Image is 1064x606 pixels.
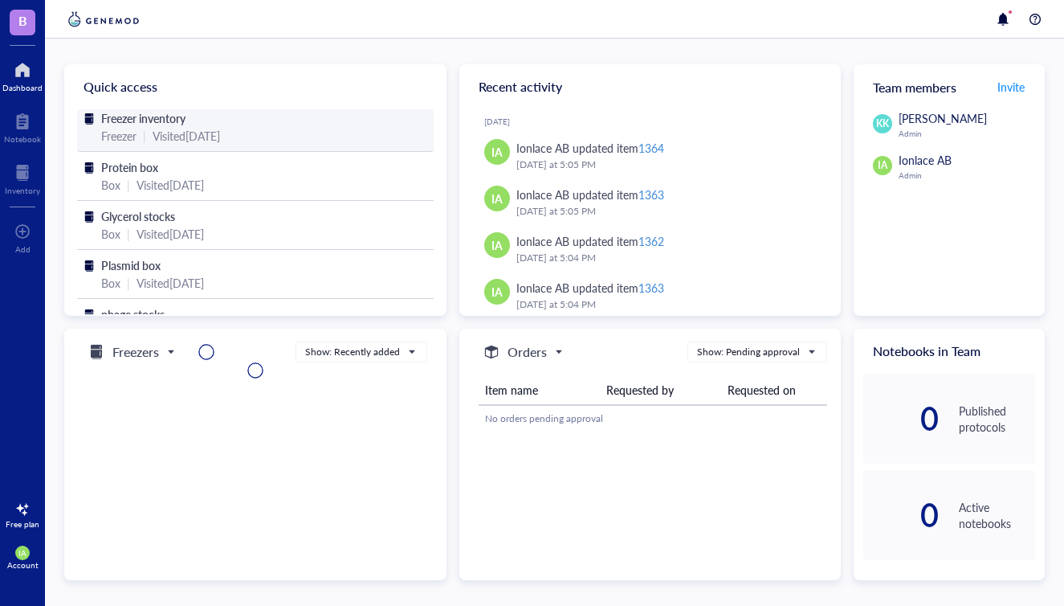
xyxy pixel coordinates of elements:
a: IAIonlace AB updated item1363[DATE] at 5:04 PM [472,272,829,319]
div: Recent activity [459,64,842,109]
img: genemod-logo [64,10,143,29]
a: IAIonlace AB updated item1364[DATE] at 5:05 PM [472,133,829,179]
div: Box [101,274,120,292]
a: IAIonlace AB updated item1363[DATE] at 5:05 PM [472,179,829,226]
div: Ionlace AB updated item [516,279,664,297]
div: [DATE] [484,117,829,126]
div: 0 [863,406,940,432]
div: Box [101,176,120,194]
div: Add [15,244,31,254]
th: Item name [479,375,600,405]
div: Account [7,560,39,570]
div: Visited [DATE] [153,127,220,145]
div: Admin [899,129,1035,138]
div: | [143,127,146,145]
div: Ionlace AB updated item [516,232,664,250]
a: Notebook [4,109,41,144]
div: 1363 [638,280,664,296]
span: Glycerol stocks [101,208,175,224]
div: | [127,176,130,194]
div: 1363 [638,186,664,203]
th: Requested on [721,375,828,405]
button: Invite [997,74,1025,100]
span: IA [491,190,503,207]
div: 1364 [638,140,664,156]
a: Inventory [5,160,40,195]
div: Show: Recently added [305,345,400,359]
div: No orders pending approval [485,412,821,426]
th: Requested by [600,375,721,405]
div: Ionlace AB updated item [516,186,664,203]
span: phage stocks [101,306,165,322]
div: Published protocols [959,403,1035,435]
div: Notebook [4,134,41,144]
div: Active notebooks [959,499,1035,531]
span: Ionlace AB [899,152,952,168]
span: Plasmid box [101,257,161,273]
div: Admin [899,170,1035,180]
span: Protein box [101,159,158,175]
div: Show: Pending approval [697,345,800,359]
div: Team members [854,64,1045,109]
h5: Freezers [112,342,159,362]
span: IA [18,548,26,558]
h5: Orders [508,342,547,362]
span: IA [491,283,503,301]
span: IA [491,236,503,254]
div: [DATE] at 5:04 PM [516,250,816,266]
div: Box [101,225,120,243]
span: Invite [997,79,1025,95]
div: Visited [DATE] [137,225,204,243]
span: [PERSON_NAME] [899,110,987,126]
span: IA [878,158,887,173]
span: B [18,10,27,31]
div: Visited [DATE] [137,176,204,194]
a: IAIonlace AB updated item1362[DATE] at 5:04 PM [472,226,829,272]
div: Freezer [101,127,137,145]
div: Ionlace AB updated item [516,139,664,157]
div: | [127,225,130,243]
div: [DATE] at 5:05 PM [516,157,816,173]
div: 0 [863,502,940,528]
div: Inventory [5,186,40,195]
a: Dashboard [2,57,43,92]
div: | [127,274,130,292]
span: KK [876,117,889,131]
span: Freezer inventory [101,110,185,126]
div: Visited [DATE] [137,274,204,292]
div: Free plan [6,519,39,529]
div: Dashboard [2,83,43,92]
div: Quick access [64,64,446,109]
div: Notebooks in Team [854,329,1045,374]
div: [DATE] at 5:05 PM [516,203,816,219]
div: 1362 [638,233,664,249]
span: IA [491,143,503,161]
